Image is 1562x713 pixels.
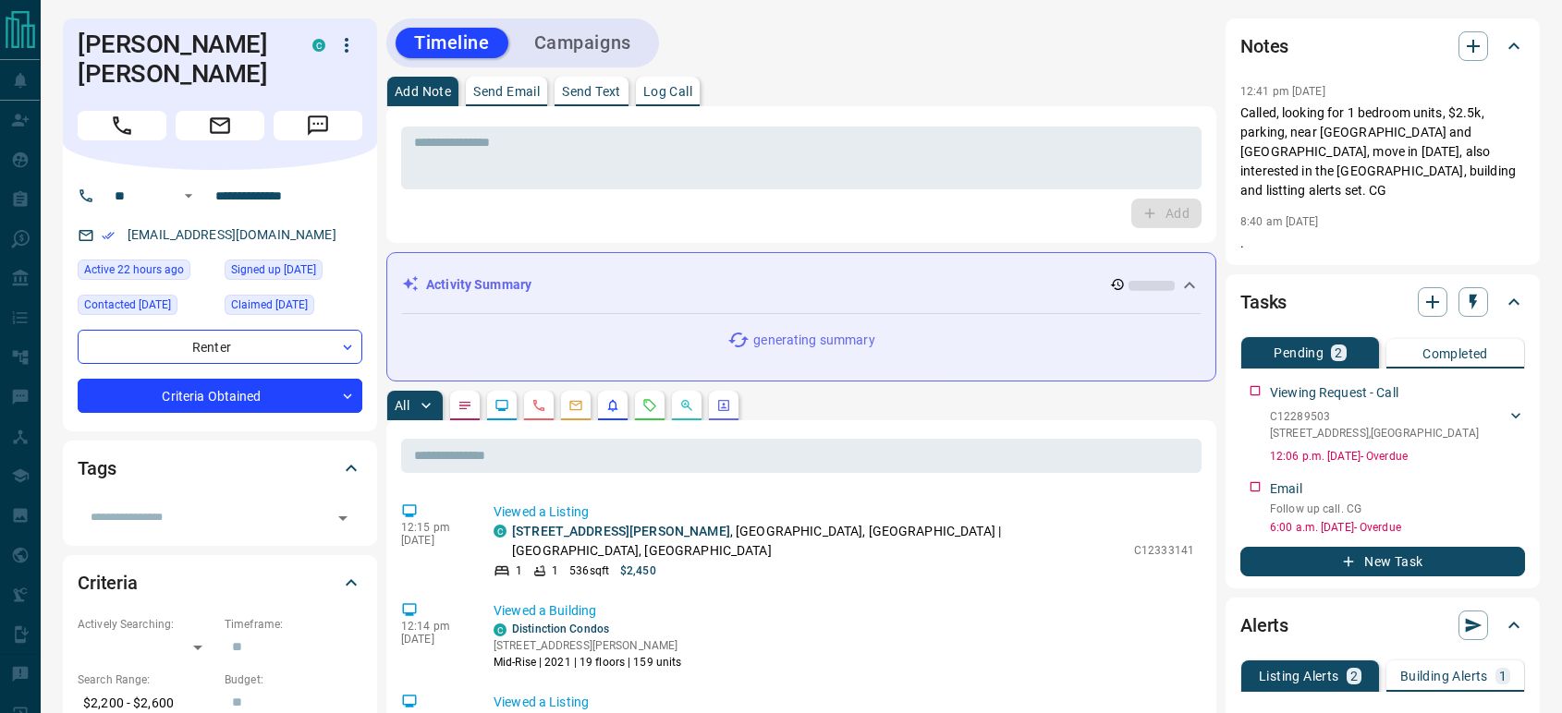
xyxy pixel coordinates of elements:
p: 1 [552,562,558,579]
div: C12289503[STREET_ADDRESS],[GEOGRAPHIC_DATA] [1270,405,1525,445]
p: 536 sqft [569,562,609,579]
h2: Alerts [1240,610,1288,640]
p: 12:06 p.m. [DATE] - Overdue [1270,448,1525,465]
p: Timeframe: [225,616,362,633]
p: 8:40 am [DATE] [1240,215,1319,228]
div: Sun Aug 17 2025 [78,260,215,285]
button: Open [330,505,356,531]
p: 1 [1499,670,1507,683]
span: Contacted [DATE] [84,296,171,314]
p: , [GEOGRAPHIC_DATA], [GEOGRAPHIC_DATA] | [GEOGRAPHIC_DATA], [GEOGRAPHIC_DATA] [512,522,1125,561]
button: Timeline [396,28,508,58]
p: generating summary [753,331,874,350]
h2: Tags [78,453,116,483]
p: 12:41 pm [DATE] [1240,85,1325,98]
p: All [395,399,409,412]
p: Add Note [395,85,451,98]
p: [DATE] [401,534,466,547]
p: C12333141 [1134,542,1194,559]
div: Tasks [1240,280,1525,324]
p: Building Alerts [1400,670,1488,683]
svg: Emails [568,398,583,413]
p: Viewing Request - Call [1270,383,1398,403]
p: 2 [1350,670,1358,683]
p: [STREET_ADDRESS] , [GEOGRAPHIC_DATA] [1270,425,1479,441]
p: Send Email [473,85,540,98]
div: Tags [78,446,362,490]
svg: Lead Browsing Activity [494,398,509,413]
span: Signed up [DATE] [231,260,316,279]
div: condos.ca [494,623,506,636]
h2: Tasks [1240,287,1287,317]
p: 1 [516,562,522,579]
svg: Requests [642,398,657,413]
svg: Agent Actions [716,398,731,413]
p: Follow up call. CG [1270,501,1525,517]
svg: Opportunities [679,398,694,413]
div: condos.ca [494,525,506,538]
h2: Notes [1240,31,1288,61]
a: [STREET_ADDRESS][PERSON_NAME] [512,524,730,538]
p: Log Call [643,85,692,98]
p: Budget: [225,671,362,688]
p: Viewed a Building [494,601,1194,621]
p: Viewed a Listing [494,502,1194,522]
p: Send Text [562,85,621,98]
p: Completed [1422,347,1488,360]
p: Viewed a Listing [494,693,1194,712]
p: . [1240,234,1525,253]
p: $2,450 [620,562,656,579]
p: Mid-Rise | 2021 | 19 floors | 159 units [494,654,681,671]
p: Listing Alerts [1259,670,1339,683]
p: Activity Summary [426,275,531,295]
svg: Listing Alerts [605,398,620,413]
button: Campaigns [516,28,650,58]
div: Criteria [78,561,362,605]
div: Notes [1240,24,1525,68]
p: 12:15 pm [401,521,466,534]
p: Actively Searching: [78,616,215,633]
div: Renter [78,330,362,364]
h2: Criteria [78,568,138,598]
svg: Notes [458,398,472,413]
span: Active 22 hours ago [84,260,184,279]
p: 6:00 a.m. [DATE] - Overdue [1270,519,1525,536]
div: Fri Aug 15 2025 [78,295,215,320]
div: Activity Summary [402,268,1201,302]
p: Search Range: [78,671,215,688]
div: Thu Aug 14 2025 [225,260,362,285]
h1: [PERSON_NAME] [PERSON_NAME] [78,30,285,89]
p: Called, looking for 1 bedroom units, $2.5k, parking, near [GEOGRAPHIC_DATA] and [GEOGRAPHIC_DATA]... [1240,103,1525,200]
div: Criteria Obtained [78,379,362,413]
a: [EMAIL_ADDRESS][DOMAIN_NAME] [128,227,336,242]
p: 12:14 pm [401,620,466,633]
span: Message [274,111,362,140]
p: 2 [1335,346,1342,359]
p: Email [1270,479,1302,499]
a: Distinction Condos [512,622,609,635]
button: Open [177,185,200,207]
svg: Calls [531,398,546,413]
p: [DATE] [401,633,466,646]
div: Fri Aug 15 2025 [225,295,362,320]
span: Call [78,111,166,140]
div: condos.ca [312,39,325,52]
p: [STREET_ADDRESS][PERSON_NAME] [494,637,681,654]
p: Pending [1274,346,1324,359]
svg: Email Verified [102,229,115,242]
span: Email [176,111,264,140]
span: Claimed [DATE] [231,296,308,314]
div: Alerts [1240,603,1525,647]
button: New Task [1240,547,1525,576]
p: C12289503 [1270,408,1479,425]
